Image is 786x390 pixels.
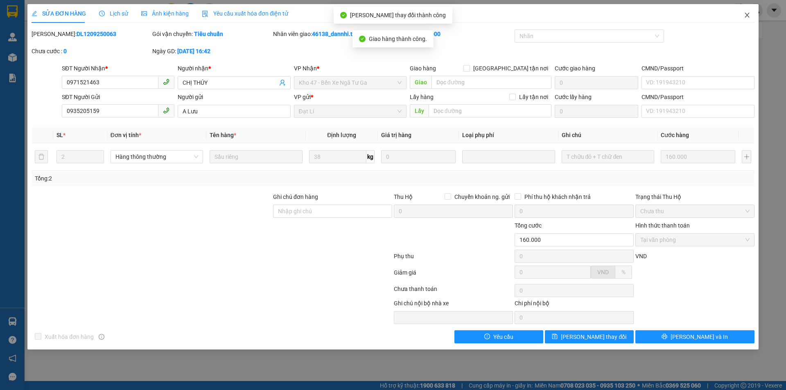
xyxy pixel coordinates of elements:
[393,268,514,282] div: Giảm giá
[470,64,551,73] span: [GEOGRAPHIC_DATA] tận nơi
[273,205,392,218] input: Ghi chú đơn hàng
[451,192,513,201] span: Chuyển khoản ng. gửi
[273,29,392,38] div: Nhân viên giao:
[32,29,151,38] div: [PERSON_NAME]:
[394,194,413,200] span: Thu Hộ
[661,132,689,138] span: Cước hàng
[210,150,302,163] input: VD: Bàn, Ghế
[32,11,37,16] span: edit
[366,150,375,163] span: kg
[736,4,759,27] button: Close
[662,334,667,340] span: printer
[562,150,654,163] input: Ghi Chú
[561,332,626,341] span: [PERSON_NAME] thay đổi
[359,36,366,42] span: check-circle
[552,334,558,340] span: save
[521,192,594,201] span: Phí thu hộ khách nhận trả
[484,334,490,340] span: exclamation-circle
[635,222,690,229] label: Hình thức thanh toán
[555,105,638,118] input: Cước lấy hàng
[63,48,67,54] b: 0
[115,151,198,163] span: Hàng thông thường
[635,253,647,259] span: VND
[393,284,514,299] div: Chưa thanh toán
[640,205,750,217] span: Chưa thu
[635,330,754,343] button: printer[PERSON_NAME] và In
[515,222,542,229] span: Tổng cước
[742,150,751,163] button: plus
[555,65,595,72] label: Cước giao hàng
[429,104,551,117] input: Dọc đường
[32,47,151,56] div: Chưa cước :
[152,29,271,38] div: Gói vận chuyển:
[152,47,271,56] div: Ngày GD:
[381,132,411,138] span: Giá trị hàng
[394,29,513,38] div: Cước rồi :
[56,132,63,138] span: SL
[327,132,356,138] span: Định lượng
[410,104,429,117] span: Lấy
[312,31,374,37] b: 46138_dannhi.tienoanh
[62,64,174,73] div: SĐT Người Nhận
[294,65,317,72] span: VP Nhận
[454,330,543,343] button: exclamation-circleYêu cầu
[621,269,626,275] span: %
[641,64,754,73] div: CMND/Passport
[141,11,147,16] span: picture
[515,299,634,311] div: Chi phí nội bộ
[178,92,290,101] div: Người gửi
[299,105,402,117] span: Đạt Lí
[558,127,657,143] th: Ghi chú
[459,127,558,143] th: Loại phụ phí
[744,12,750,18] span: close
[350,12,446,18] span: [PERSON_NAME] thay đổi thành công
[141,10,189,17] span: Ảnh kiện hàng
[194,31,223,37] b: Tiêu chuẩn
[35,150,48,163] button: delete
[369,36,427,42] span: Giao hàng thành công.
[35,174,303,183] div: Tổng: 2
[393,252,514,266] div: Phụ thu
[177,48,210,54] b: [DATE] 16:42
[163,107,169,114] span: phone
[299,77,402,89] span: Kho 47 - Bến Xe Ngã Tư Ga
[671,332,728,341] span: [PERSON_NAME] và In
[279,79,286,86] span: user-add
[381,150,456,163] input: 0
[394,299,513,311] div: Ghi chú nội bộ nhà xe
[294,92,407,101] div: VP gửi
[77,31,116,37] b: DL1209250063
[41,332,97,341] span: Xuất hóa đơn hàng
[99,334,104,340] span: info-circle
[555,94,592,100] label: Cước lấy hàng
[493,332,513,341] span: Yêu cầu
[99,10,128,17] span: Lịch sử
[641,92,754,101] div: CMND/Passport
[410,94,434,100] span: Lấy hàng
[516,92,551,101] span: Lấy tận nơi
[32,10,86,17] span: SỬA ĐƠN HÀNG
[597,269,609,275] span: VND
[62,92,174,101] div: SĐT Người Gửi
[210,132,236,138] span: Tên hàng
[555,76,638,89] input: Cước giao hàng
[202,10,288,17] span: Yêu cầu xuất hóa đơn điện tử
[410,65,436,72] span: Giao hàng
[635,192,754,201] div: Trạng thái Thu Hộ
[273,194,318,200] label: Ghi chú đơn hàng
[340,12,347,18] span: check-circle
[661,150,735,163] input: 0
[545,330,634,343] button: save[PERSON_NAME] thay đổi
[99,11,105,16] span: clock-circle
[410,76,431,89] span: Giao
[111,132,141,138] span: Đơn vị tính
[640,234,750,246] span: Tại văn phòng
[202,11,208,17] img: icon
[163,79,169,85] span: phone
[431,76,551,89] input: Dọc đường
[178,64,290,73] div: Người nhận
